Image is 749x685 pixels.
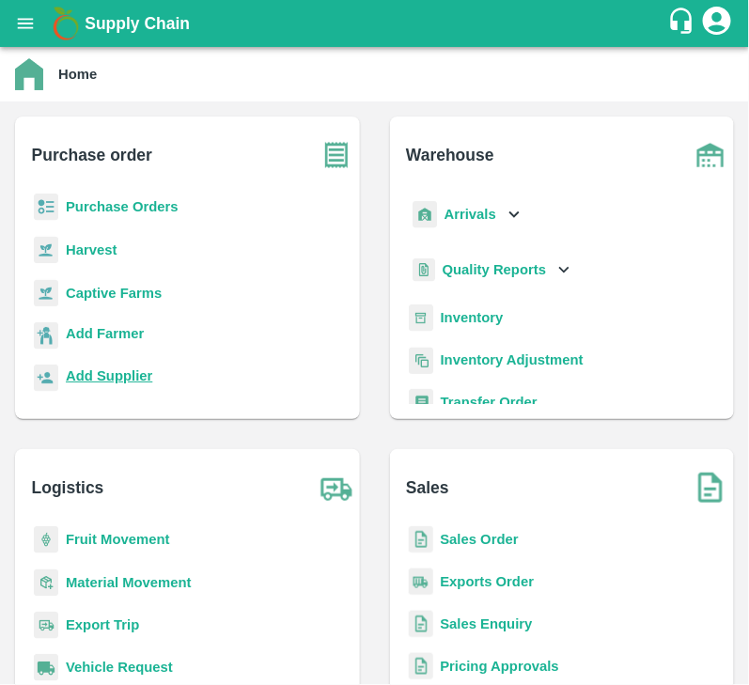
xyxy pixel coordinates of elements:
b: Sales [406,475,449,501]
a: Transfer Order [441,395,538,410]
a: Supply Chain [85,10,667,37]
img: soSales [687,464,734,511]
img: vehicle [34,654,58,681]
b: Arrivals [445,207,496,222]
img: harvest [34,279,58,307]
b: Add Farmer [66,326,144,341]
img: purchase [313,132,360,179]
button: open drawer [4,2,47,45]
img: home [15,58,43,90]
img: delivery [34,612,58,639]
a: Pricing Approvals [441,659,559,674]
img: sales [409,653,433,680]
img: reciept [34,194,58,221]
a: Inventory Adjustment [441,352,584,367]
img: warehouse [687,132,734,179]
img: supplier [34,365,58,392]
img: logo [47,5,85,42]
img: sales [409,526,433,553]
a: Sales Order [441,532,519,547]
a: Purchase Orders [66,199,179,214]
img: material [34,568,58,597]
b: Logistics [32,475,104,501]
img: qualityReport [413,258,435,282]
img: sales [409,611,433,638]
a: Fruit Movement [66,532,170,547]
div: Quality Reports [409,251,575,289]
img: inventory [409,347,433,374]
a: Add Supplier [66,366,152,391]
a: Material Movement [66,575,192,590]
b: Supply Chain [85,14,190,33]
a: Inventory [441,310,504,325]
b: Purchase order [32,142,152,168]
img: farmer [34,322,58,350]
div: Arrivals [409,194,525,236]
b: Quality Reports [443,262,547,277]
img: shipments [409,568,433,596]
a: Add Farmer [66,323,144,349]
a: Export Trip [66,617,139,632]
b: Add Supplier [66,368,152,383]
a: Vehicle Request [66,660,173,675]
a: Exports Order [441,574,535,589]
b: Warehouse [406,142,494,168]
img: whInventory [409,304,433,332]
div: account of current user [700,4,734,43]
div: customer-support [667,7,700,40]
b: Home [58,67,97,82]
img: whTransfer [409,389,433,416]
img: harvest [34,236,58,264]
a: Harvest [66,242,117,257]
a: Captive Farms [66,286,162,301]
img: fruit [34,526,58,553]
img: truck [313,464,360,511]
img: whArrival [413,201,437,228]
a: Sales Enquiry [441,616,533,631]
